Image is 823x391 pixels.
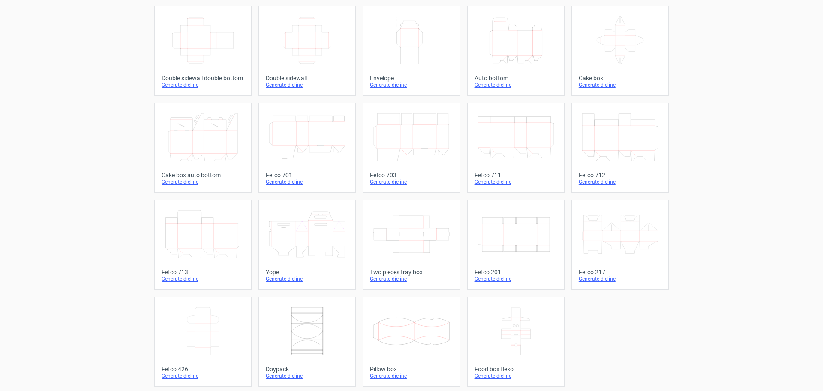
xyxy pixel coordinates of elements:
[370,276,453,282] div: Generate dieline
[162,269,244,276] div: Fefco 713
[162,179,244,185] div: Generate dieline
[475,172,557,179] div: Fefco 711
[475,75,557,82] div: Auto bottom
[370,75,453,82] div: Envelope
[579,269,661,276] div: Fefco 217
[363,6,460,96] a: EnvelopeGenerate dieline
[475,82,557,88] div: Generate dieline
[467,297,565,387] a: Food box flexoGenerate dieline
[154,103,252,193] a: Cake box auto bottomGenerate dieline
[579,179,661,185] div: Generate dieline
[162,276,244,282] div: Generate dieline
[162,366,244,373] div: Fefco 426
[370,373,453,379] div: Generate dieline
[266,276,348,282] div: Generate dieline
[266,82,348,88] div: Generate dieline
[266,366,348,373] div: Doypack
[571,6,669,96] a: Cake boxGenerate dieline
[162,82,244,88] div: Generate dieline
[475,269,557,276] div: Fefco 201
[467,103,565,193] a: Fefco 711Generate dieline
[266,75,348,82] div: Double sidewall
[571,103,669,193] a: Fefco 712Generate dieline
[475,373,557,379] div: Generate dieline
[363,297,460,387] a: Pillow boxGenerate dieline
[370,269,453,276] div: Two pieces tray box
[370,179,453,185] div: Generate dieline
[154,297,252,387] a: Fefco 426Generate dieline
[162,75,244,82] div: Double sidewall double bottom
[258,103,356,193] a: Fefco 701Generate dieline
[579,172,661,179] div: Fefco 712
[154,200,252,290] a: Fefco 713Generate dieline
[370,172,453,179] div: Fefco 703
[370,82,453,88] div: Generate dieline
[475,276,557,282] div: Generate dieline
[370,366,453,373] div: Pillow box
[363,103,460,193] a: Fefco 703Generate dieline
[258,297,356,387] a: DoypackGenerate dieline
[266,179,348,185] div: Generate dieline
[571,200,669,290] a: Fefco 217Generate dieline
[154,6,252,96] a: Double sidewall double bottomGenerate dieline
[579,82,661,88] div: Generate dieline
[266,373,348,379] div: Generate dieline
[266,269,348,276] div: Yope
[258,200,356,290] a: YopeGenerate dieline
[475,366,557,373] div: Food box flexo
[162,373,244,379] div: Generate dieline
[579,276,661,282] div: Generate dieline
[363,200,460,290] a: Two pieces tray boxGenerate dieline
[579,75,661,82] div: Cake box
[266,172,348,179] div: Fefco 701
[467,200,565,290] a: Fefco 201Generate dieline
[258,6,356,96] a: Double sidewallGenerate dieline
[467,6,565,96] a: Auto bottomGenerate dieline
[162,172,244,179] div: Cake box auto bottom
[475,179,557,185] div: Generate dieline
